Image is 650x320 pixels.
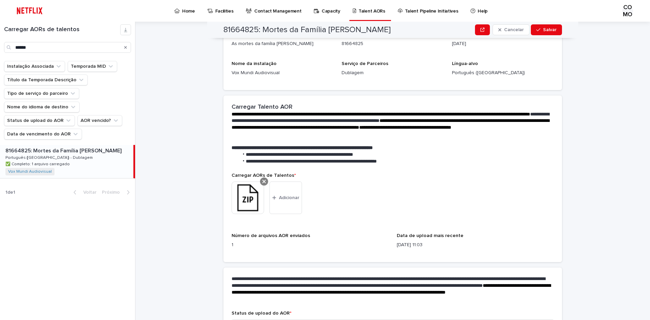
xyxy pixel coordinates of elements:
font: Língua-alvo [452,61,478,66]
font: Voltar [83,190,96,195]
button: Temporada MID [68,61,117,72]
img: ifQbXi3ZQGMSEF7WDB7W [14,4,46,18]
font: ✅ Completo: 1 arquivo carregado [5,162,70,166]
font: Carregar Talento AOR [232,104,292,110]
font: Data de upload mais recente [397,233,463,238]
font: Status de upload do AOR [232,311,290,316]
font: 1 [5,190,7,195]
font: Carregar AORs de talentos [4,26,80,33]
font: de [7,190,13,195]
font: Português ([GEOGRAPHIC_DATA]) [452,70,525,75]
button: Status de upload do AOR [4,115,75,126]
font: 81664825: Mortes da Família [PERSON_NAME] [223,26,391,34]
font: [DATE] 11:03 [397,242,422,247]
a: Vox Mundi Audiovisual [8,169,52,174]
button: Cancelar [493,24,529,35]
button: Adicionar [269,182,302,214]
button: Próximo [99,189,135,195]
font: Cancelar [504,27,524,32]
font: Número de arquivos AOR enviados [232,233,310,238]
button: Tipo de serviço do parceiro [4,88,79,99]
font: Próximo [102,190,120,195]
font: Serviço de Parceiros [342,61,388,66]
button: Voltar [68,189,99,195]
button: Nome do idioma de destino [4,102,80,112]
font: Português ([GEOGRAPHIC_DATA]) - Dublagem [5,156,93,160]
font: 1 [13,190,15,195]
button: Salvar [531,24,562,35]
button: Instalação Associada [4,61,65,72]
font: Vox Mundi Audiovisual [8,170,52,174]
input: Procurar [4,42,131,53]
font: 81664825: Mortes da Família [PERSON_NAME] [5,148,122,153]
font: Vox Mundi Audiovisual [232,70,280,75]
font: COMO [623,4,632,18]
font: 81664825 [342,41,363,46]
font: Carregar AORs de Talentos [232,173,294,178]
font: Dublagem [342,70,364,75]
button: Data de vencimento do AOR [4,129,82,140]
font: 1 [232,242,233,247]
font: [DATE] [452,41,466,46]
button: Título da Temporada Descrição [4,74,88,85]
font: Adicionar [279,195,299,200]
button: AOR vencido? [78,115,122,126]
font: Salvar [543,27,557,32]
font: Nome da instalação [232,61,277,66]
font: As mortes da família [PERSON_NAME] [232,41,313,46]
